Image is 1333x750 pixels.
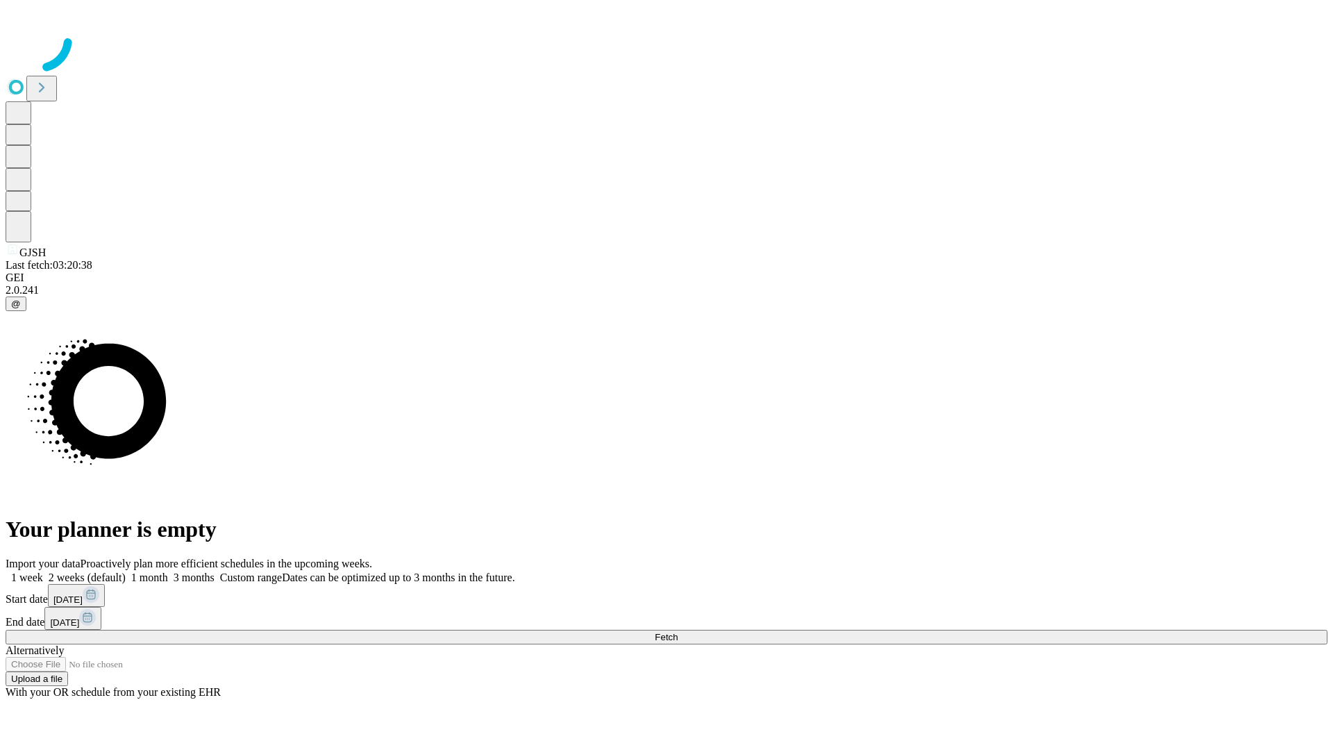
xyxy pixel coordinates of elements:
[220,572,282,583] span: Custom range
[11,572,43,583] span: 1 week
[49,572,126,583] span: 2 weeks (default)
[6,630,1327,644] button: Fetch
[6,584,1327,607] div: Start date
[655,632,678,642] span: Fetch
[6,272,1327,284] div: GEI
[44,607,101,630] button: [DATE]
[6,517,1327,542] h1: Your planner is empty
[6,607,1327,630] div: End date
[174,572,215,583] span: 3 months
[48,584,105,607] button: [DATE]
[11,299,21,309] span: @
[50,617,79,628] span: [DATE]
[6,284,1327,297] div: 2.0.241
[6,644,64,656] span: Alternatively
[6,672,68,686] button: Upload a file
[6,297,26,311] button: @
[131,572,168,583] span: 1 month
[53,594,83,605] span: [DATE]
[19,247,46,258] span: GJSH
[6,686,221,698] span: With your OR schedule from your existing EHR
[81,558,372,569] span: Proactively plan more efficient schedules in the upcoming weeks.
[6,259,92,271] span: Last fetch: 03:20:38
[282,572,514,583] span: Dates can be optimized up to 3 months in the future.
[6,558,81,569] span: Import your data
